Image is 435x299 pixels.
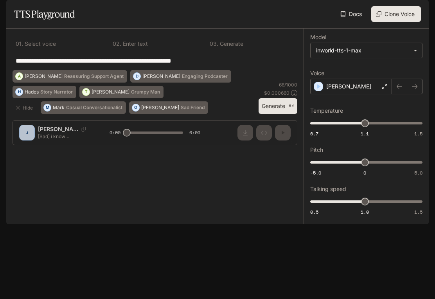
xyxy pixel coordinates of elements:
[361,130,369,137] span: 1.1
[288,104,294,108] p: ⌘⏎
[13,70,127,83] button: A[PERSON_NAME]Reassuring Support Agent
[92,90,129,94] p: [PERSON_NAME]
[361,209,369,215] span: 1.0
[13,101,38,114] button: Hide
[210,41,218,47] p: 0 3 .
[23,41,56,47] p: Select voice
[142,74,180,79] p: [PERSON_NAME]
[326,83,371,90] p: [PERSON_NAME]
[363,169,366,176] span: 0
[259,98,297,114] button: Generate⌘⏎
[6,4,20,18] button: open drawer
[25,74,63,79] p: [PERSON_NAME]
[64,74,124,79] p: Reassuring Support Agent
[83,86,90,98] div: T
[310,34,326,40] p: Model
[130,70,231,83] button: D[PERSON_NAME]Engaging Podcaster
[25,90,39,94] p: Hades
[414,209,422,215] span: 1.5
[310,169,321,176] span: -5.0
[79,86,164,98] button: T[PERSON_NAME]Grumpy Man
[16,70,23,83] div: A
[218,41,243,47] p: Generate
[66,105,122,110] p: Casual Conversationalist
[310,186,346,192] p: Talking speed
[310,130,318,137] span: 0.7
[131,90,160,94] p: Grumpy Man
[181,105,205,110] p: Sad Friend
[16,86,23,98] div: H
[40,90,73,94] p: Story Narrator
[182,74,228,79] p: Engaging Podcaster
[279,81,297,88] p: 66 / 1000
[132,101,139,114] div: O
[316,47,410,54] div: inworld-tts-1-max
[141,105,179,110] p: [PERSON_NAME]
[310,147,323,153] p: Pitch
[13,86,76,98] button: HHadesStory Narrator
[16,41,23,47] p: 0 1 .
[41,101,126,114] button: MMarkCasual Conversationalist
[310,70,324,76] p: Voice
[121,41,148,47] p: Enter text
[129,101,208,114] button: O[PERSON_NAME]Sad Friend
[44,101,51,114] div: M
[310,108,343,113] p: Temperature
[371,6,421,22] button: Clone Voice
[414,130,422,137] span: 1.5
[133,70,140,83] div: D
[414,169,422,176] span: 5.0
[311,43,422,58] div: inworld-tts-1-max
[310,209,318,215] span: 0.5
[14,6,75,22] h1: TTS Playground
[339,6,365,22] a: Docs
[113,41,121,47] p: 0 2 .
[53,105,65,110] p: Mark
